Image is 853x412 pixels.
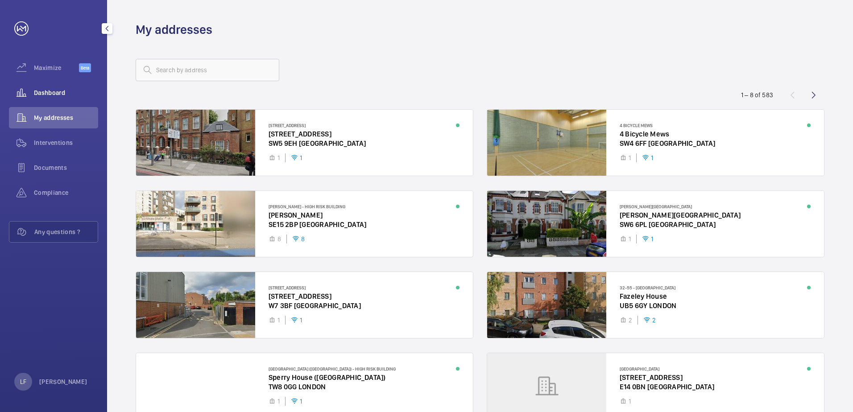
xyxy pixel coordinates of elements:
span: Interventions [34,138,98,147]
p: [PERSON_NAME] [39,377,87,386]
span: Documents [34,163,98,172]
p: LF [20,377,26,386]
span: Any questions ? [34,227,98,236]
span: Maximize [34,63,79,72]
span: My addresses [34,113,98,122]
span: Dashboard [34,88,98,97]
h1: My addresses [136,21,212,38]
span: Beta [79,63,91,72]
div: 1 – 8 of 583 [741,91,773,99]
input: Search by address [136,59,279,81]
span: Compliance [34,188,98,197]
